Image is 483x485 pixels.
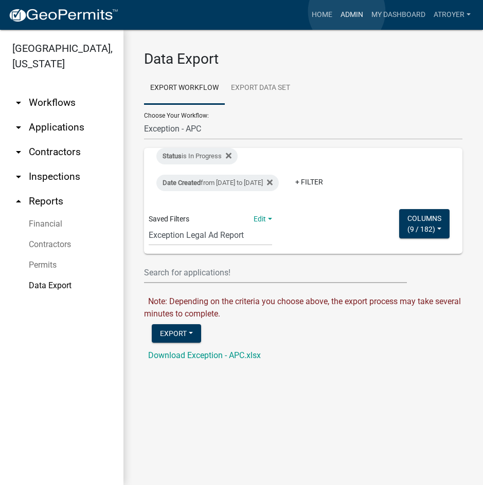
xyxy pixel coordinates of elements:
[156,148,238,164] div: is In Progress
[148,350,261,360] a: Download Exception - APC.xlsx
[225,72,296,105] a: Export Data Set
[144,296,461,319] span: Note: Depending on the criteria you choose above, the export process may take several minutes to ...
[163,152,182,160] span: Status
[163,179,201,186] span: Date Created
[308,5,336,25] a: Home
[149,214,189,225] span: Saved Filters
[152,324,201,343] button: Export
[144,262,407,283] input: Search for applications!
[254,215,272,223] a: Edit
[144,72,225,105] a: Export Workflow
[430,5,475,25] a: atroyer
[287,173,331,191] a: + Filter
[144,50,462,68] h3: Data Export
[12,171,25,183] i: arrow_drop_down
[367,5,430,25] a: My Dashboard
[336,5,367,25] a: Admin
[12,146,25,158] i: arrow_drop_down
[410,225,433,233] span: 9 / 182
[399,209,450,238] button: Columns(9 / 182)
[12,97,25,109] i: arrow_drop_down
[12,195,25,208] i: arrow_drop_up
[12,121,25,134] i: arrow_drop_down
[156,175,279,191] div: from [DATE] to [DATE]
